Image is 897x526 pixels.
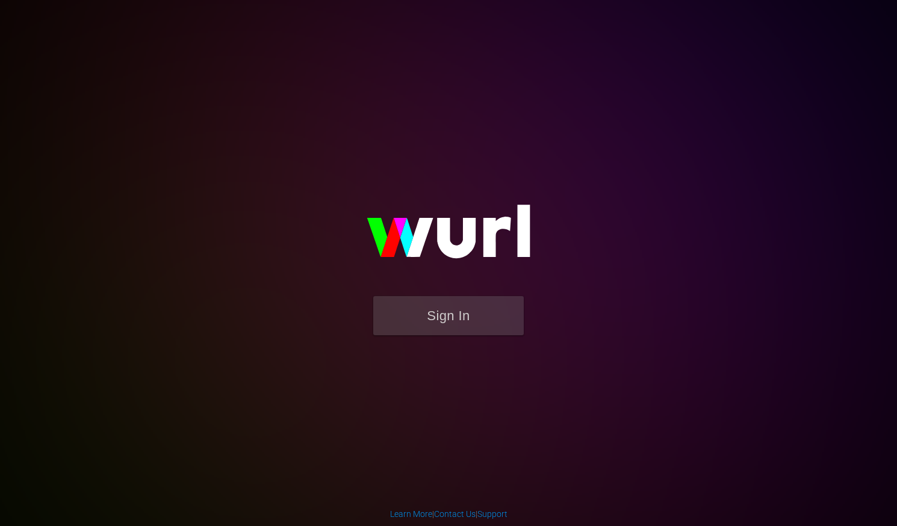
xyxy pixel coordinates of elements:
[390,508,507,520] div: | |
[434,509,476,519] a: Contact Us
[328,179,569,295] img: wurl-logo-on-black-223613ac3d8ba8fe6dc639794a292ebdb59501304c7dfd60c99c58986ef67473.svg
[477,509,507,519] a: Support
[373,296,524,335] button: Sign In
[390,509,432,519] a: Learn More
